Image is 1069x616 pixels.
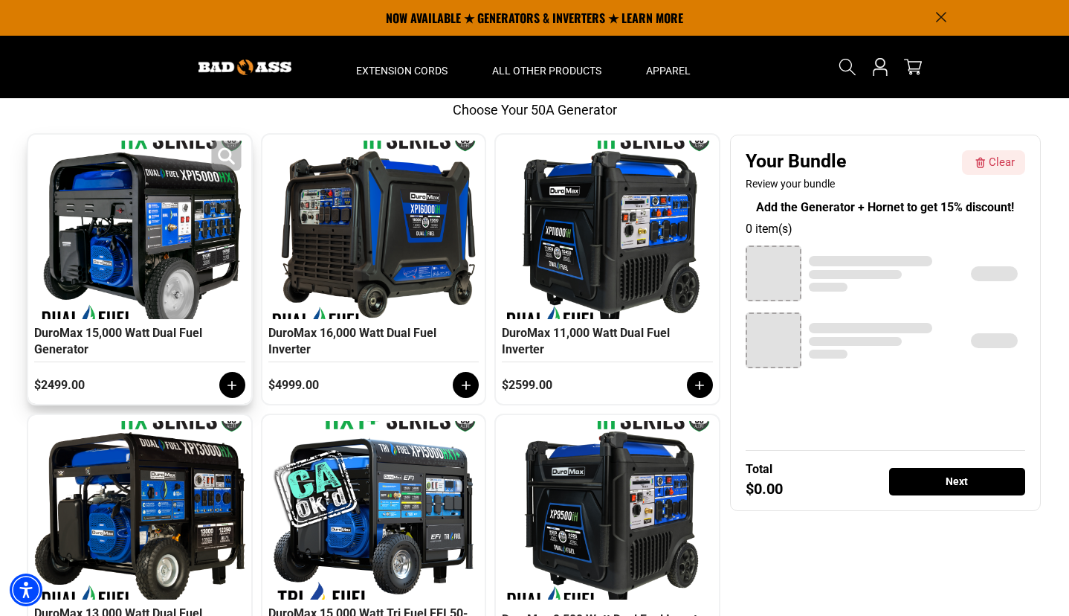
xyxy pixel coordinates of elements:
[756,199,1014,216] div: Add the Generator + Hornet to get 15% discount!
[746,176,956,191] div: Review your bundle
[889,468,1025,495] div: Next
[453,100,617,120] div: Choose Your 50A Generator
[34,325,245,362] div: DuroMax 15,000 Watt Dual Fuel Generator
[746,462,772,476] div: Total
[334,36,470,98] summary: Extension Cords
[268,325,479,362] div: DuroMax 16,000 Watt Dual Fuel Inverter
[901,58,925,76] a: cart
[746,220,1025,238] div: 0 item(s)
[34,378,158,392] div: $2499.00
[502,378,626,392] div: $2599.00
[502,325,713,362] div: DuroMax 11,000 Watt Dual Fuel Inverter
[624,36,713,98] summary: Apparel
[470,36,624,98] summary: All Other Products
[646,64,691,77] span: Apparel
[746,482,783,495] div: $0.00
[989,154,1015,171] div: Clear
[268,378,393,392] div: $4999.00
[746,150,956,173] div: Your Bundle
[10,574,42,606] div: Accessibility Menu
[868,36,892,98] a: Open this option
[836,55,859,79] summary: Search
[492,64,601,77] span: All Other Products
[356,64,448,77] span: Extension Cords
[198,60,291,75] img: Bad Ass Extension Cords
